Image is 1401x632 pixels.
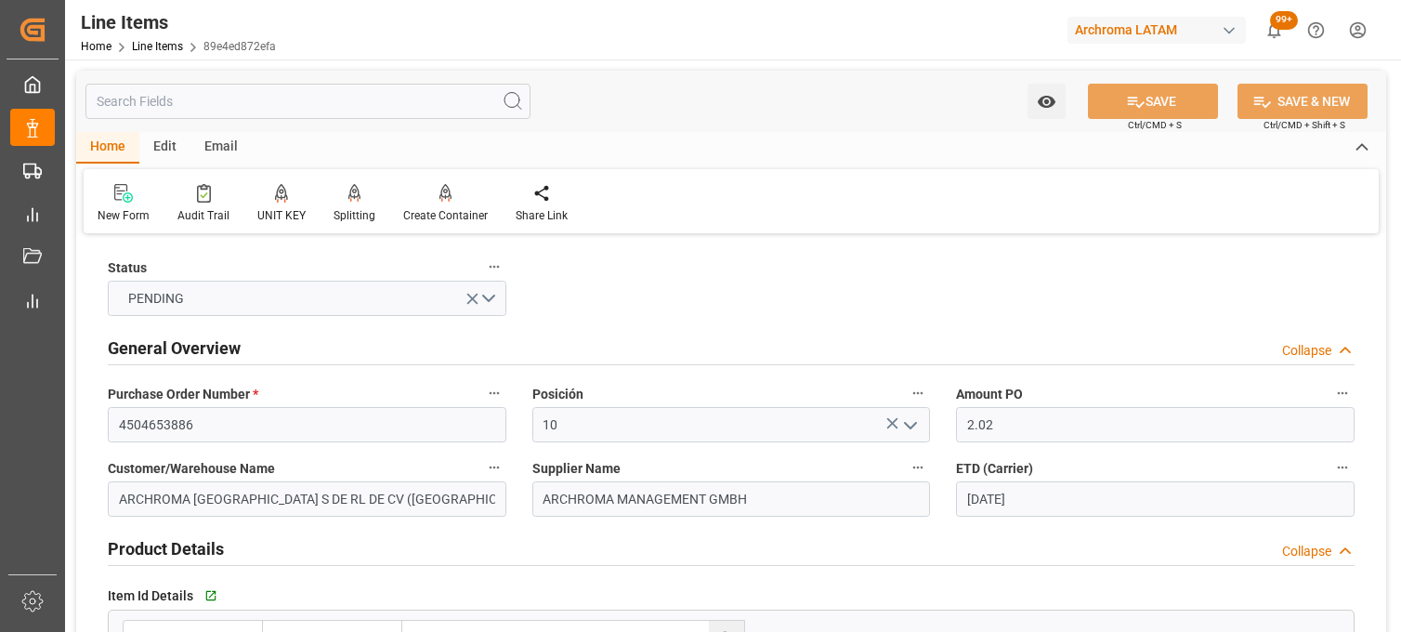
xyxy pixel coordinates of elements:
button: SAVE [1088,84,1218,119]
h2: General Overview [108,336,241,361]
button: Purchase Order Number * [482,381,506,405]
span: Status [108,258,147,278]
span: PENDING [119,289,193,309]
button: open menu [1028,84,1066,119]
span: Supplier Name [532,459,621,479]
span: ETD (Carrier) [956,459,1033,479]
button: SAVE & NEW [1237,84,1368,119]
button: show 100 new notifications [1253,9,1295,51]
a: Line Items [132,40,183,53]
h2: Product Details [108,536,224,561]
div: Edit [139,132,190,164]
button: Help Center [1295,9,1337,51]
div: Archroma LATAM [1067,17,1246,44]
input: Search Fields [85,84,530,119]
button: ETD (Carrier) [1330,455,1355,480]
button: Supplier Name [906,455,930,480]
span: Ctrl/CMD + S [1128,118,1182,132]
div: Create Container [403,207,488,224]
div: Email [190,132,252,164]
span: Item Id Details [108,586,193,606]
button: Status [482,255,506,279]
div: Collapse [1282,341,1331,361]
div: UNIT KEY [257,207,306,224]
div: New Form [98,207,150,224]
span: Purchase Order Number [108,385,258,404]
div: Share Link [516,207,568,224]
a: Home [81,40,111,53]
button: open menu [108,281,506,316]
div: Line Items [81,8,276,36]
div: Collapse [1282,542,1331,561]
div: Audit Trail [177,207,229,224]
span: 99+ [1270,11,1298,30]
input: DD-MM-YYYY [956,481,1355,517]
span: Customer/Warehouse Name [108,459,275,479]
button: Posición [906,381,930,405]
button: Archroma LATAM [1067,12,1253,47]
input: Type to search/select [532,407,931,442]
span: Ctrl/CMD + Shift + S [1264,118,1345,132]
button: Customer/Warehouse Name [482,455,506,480]
span: Amount PO [956,385,1023,404]
button: Amount PO [1330,381,1355,405]
span: Posición [532,385,583,404]
button: open menu [896,411,923,440]
div: Splitting [334,207,375,224]
div: Home [76,132,139,164]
